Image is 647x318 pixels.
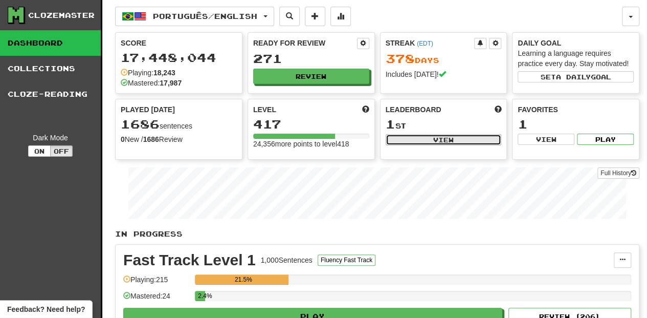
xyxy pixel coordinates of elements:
strong: 1686 [143,135,159,143]
div: Daily Goal [518,38,634,48]
div: Favorites [518,104,634,115]
p: In Progress [115,229,639,239]
button: View [518,134,574,145]
div: Clozemaster [28,10,95,20]
div: 1,000 Sentences [261,255,313,265]
strong: 0 [121,135,125,143]
div: 2.4% [198,291,205,301]
button: View [386,134,502,145]
button: Português/English [115,7,274,26]
button: Add sentence to collection [305,7,325,26]
span: a daily [556,73,591,80]
div: 17,448,044 [121,51,237,64]
span: Score more points to level up [362,104,369,115]
button: More stats [330,7,351,26]
a: Full History [597,167,639,179]
button: Fluency Fast Track [318,255,375,266]
div: Learning a language requires practice every day. Stay motivated! [518,48,634,69]
span: 1686 [121,117,160,131]
button: Seta dailygoal [518,71,634,82]
span: Level [253,104,276,115]
div: Includes [DATE]! [386,69,502,79]
span: 1 [386,117,395,131]
div: Playing: [121,68,175,78]
div: 24,356 more points to level 418 [253,139,369,149]
span: Played [DATE] [121,104,175,115]
div: Ready for Review [253,38,357,48]
div: 1 [518,118,634,131]
div: 21.5% [198,274,288,285]
div: 417 [253,118,369,131]
span: Português / English [153,12,257,20]
div: Streak [386,38,475,48]
button: Play [577,134,634,145]
button: On [28,145,51,157]
strong: 17,987 [160,79,182,87]
div: sentences [121,118,237,131]
div: New / Review [121,134,237,144]
span: Open feedback widget [7,304,85,314]
div: Mastered: 24 [123,291,190,308]
div: st [386,118,502,131]
span: This week in points, UTC [494,104,501,115]
button: Search sentences [279,7,300,26]
div: 271 [253,52,369,65]
div: Mastered: [121,78,182,88]
span: 378 [386,51,415,66]
a: (EDT) [417,40,433,47]
div: Dark Mode [8,133,93,143]
button: Review [253,69,369,84]
button: Off [50,145,73,157]
span: Leaderboard [386,104,441,115]
div: Playing: 215 [123,274,190,291]
div: Score [121,38,237,48]
div: Day s [386,52,502,66]
strong: 18,243 [153,69,175,77]
div: Fast Track Level 1 [123,252,256,268]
